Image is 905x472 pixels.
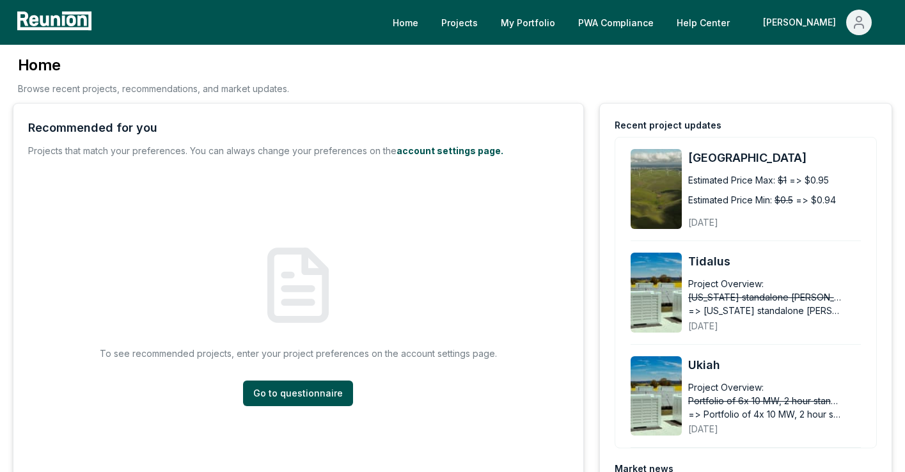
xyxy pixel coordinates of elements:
[763,10,841,35] div: [PERSON_NAME]
[397,145,503,156] a: account settings page.
[688,356,896,374] a: Ukiah
[28,119,157,137] div: Recommended for you
[491,10,565,35] a: My Portfolio
[688,413,896,436] div: [DATE]
[631,253,682,333] img: Tidalus
[688,253,896,271] a: Tidalus
[688,310,896,333] div: [DATE]
[28,145,397,156] span: Projects that match your preferences. You can always change your preferences on the
[688,207,896,229] div: [DATE]
[688,173,775,187] div: Estimated Price Max:
[100,347,497,360] p: To see recommended projects, enter your project preferences on the account settings page.
[18,82,289,95] p: Browse recent projects, recommendations, and market updates.
[688,407,842,421] span: => Portfolio of 4x 10 MW, 2 hour standalone storage projects in a single state. Projects are bein...
[631,356,682,436] img: Ukiah
[688,394,842,407] span: Portfolio of 6x 10 MW, 2 hour standalone storage projects in a single state. Projects are being p...
[431,10,488,35] a: Projects
[753,10,882,35] button: [PERSON_NAME]
[18,55,289,75] h3: Home
[778,173,787,187] span: $1
[796,193,836,207] span: => $0.94
[631,149,682,229] img: Canyon Ridge
[688,149,896,167] a: [GEOGRAPHIC_DATA]
[688,277,764,290] div: Project Overview:
[615,119,721,132] div: Recent project updates
[688,290,842,304] span: [US_STATE] standalone [PERSON_NAME] utility scale 150 MW, 4+ hour project PIS in [DATE].
[243,381,353,406] a: Go to questionnaire
[775,193,793,207] span: $0.5
[666,10,740,35] a: Help Center
[382,10,892,35] nav: Main
[382,10,429,35] a: Home
[688,193,772,207] div: Estimated Price Min:
[789,173,829,187] span: => $0.95
[688,381,764,394] div: Project Overview:
[568,10,664,35] a: PWA Compliance
[688,304,842,317] span: => [US_STATE] standalone [PERSON_NAME] utility scale 150 MW, 4+ hour project PIS in [DATE]. $35 t...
